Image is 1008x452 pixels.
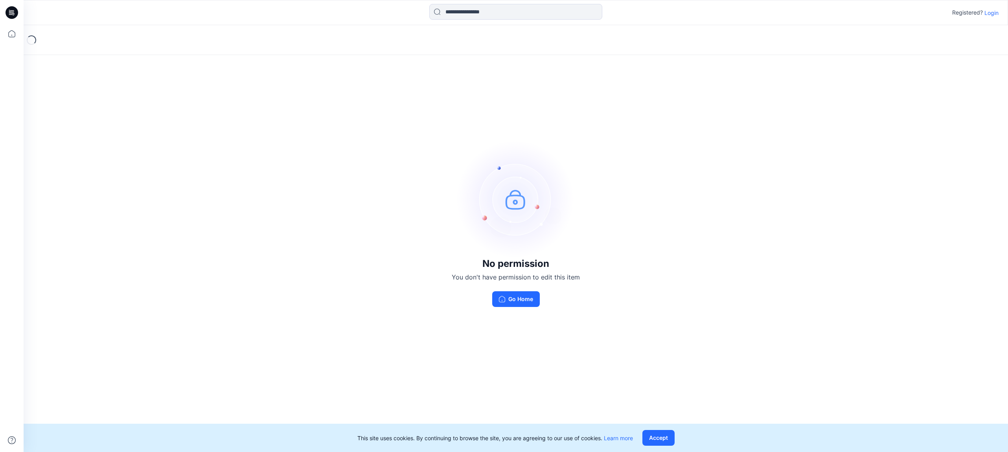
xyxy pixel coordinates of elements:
h3: No permission [452,258,580,269]
p: Login [984,9,999,17]
button: Accept [642,430,675,446]
button: Go Home [492,291,540,307]
a: Learn more [604,435,633,441]
p: This site uses cookies. By continuing to browse the site, you are agreeing to our use of cookies. [357,434,633,442]
p: Registered? [952,8,983,17]
img: no-perm.svg [457,140,575,258]
p: You don't have permission to edit this item [452,272,580,282]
